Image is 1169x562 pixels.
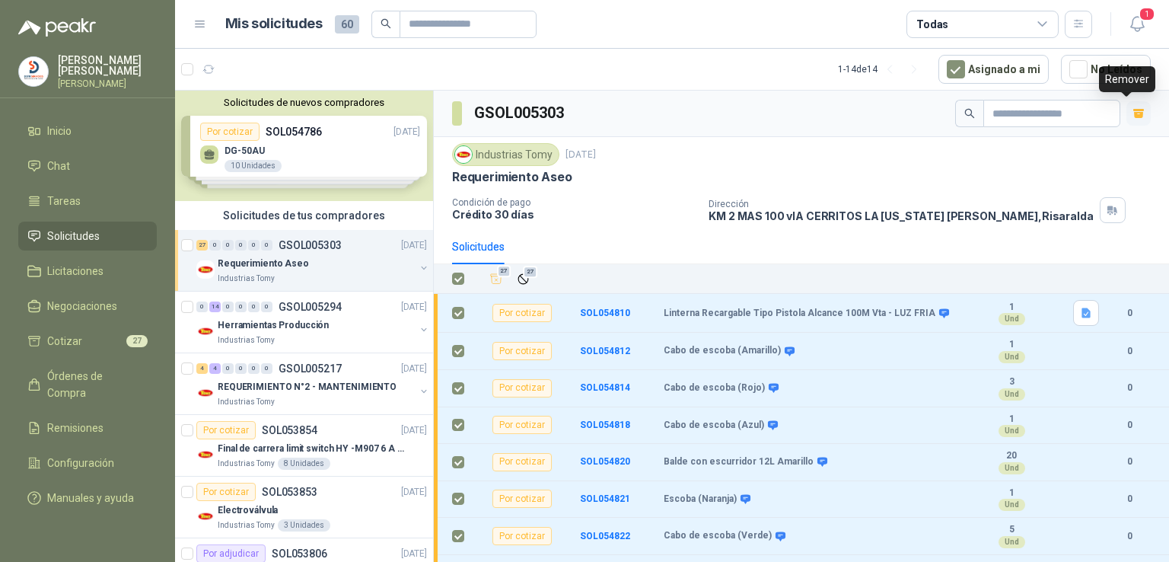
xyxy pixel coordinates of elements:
[218,318,329,333] p: Herramientas Producción
[999,536,1025,548] div: Und
[18,327,157,356] a: Cotizar27
[175,415,433,477] a: Por cotizarSOL053854[DATE] Company LogoFinal de carrera limit switch HY -M907 6 A - 250 V a.cIndu...
[248,240,260,251] div: 0
[209,363,221,374] div: 4
[18,117,157,145] a: Inicio
[664,493,737,506] b: Escoba (Naranja)
[580,420,630,430] b: SOL054818
[47,228,100,244] span: Solicitudes
[47,420,104,436] span: Remisiones
[47,123,72,139] span: Inicio
[959,414,1064,426] b: 1
[47,333,82,350] span: Cotizar
[47,298,117,315] span: Negociaciones
[999,388,1025,401] div: Und
[580,346,630,356] b: SOL054812
[335,15,359,34] span: 60
[209,240,221,251] div: 0
[126,335,148,347] span: 27
[401,485,427,500] p: [DATE]
[222,363,234,374] div: 0
[664,382,765,394] b: Cabo de escoba (Rojo)
[175,91,433,201] div: Solicitudes de nuevos compradoresPor cotizarSOL054786[DATE] DG-50AU10 UnidadesPor cotizarSOL05478...
[580,308,630,318] a: SOL054810
[664,530,772,542] b: Cabo de escoba (Verde)
[916,16,948,33] div: Todas
[492,490,552,508] div: Por cotizar
[18,222,157,251] a: Solicitudes
[209,302,221,312] div: 14
[1123,11,1151,38] button: 1
[709,199,1093,209] p: Dirección
[1108,418,1151,433] b: 0
[709,209,1093,222] p: KM 2 MAS 100 vIA CERRITOS LA [US_STATE] [PERSON_NAME] , Risaralda
[964,108,975,119] span: search
[196,445,215,464] img: Company Logo
[47,455,114,471] span: Configuración
[486,268,507,290] button: Añadir
[235,363,247,374] div: 0
[248,363,260,374] div: 0
[278,519,330,532] div: 3 Unidades
[196,240,208,251] div: 27
[181,97,427,108] button: Solicitudes de nuevos compradores
[235,240,247,251] div: 0
[248,302,260,312] div: 0
[196,236,430,285] a: 27 0 0 0 0 0 GSOL005303[DATE] Company LogoRequerimiento AseoIndustrias Tomy
[18,362,157,407] a: Órdenes de Compra
[523,266,537,278] span: 27
[196,322,215,340] img: Company Logo
[279,240,342,251] p: GSOL005303
[938,55,1049,84] button: Asignado a mi
[1108,529,1151,544] b: 0
[580,456,630,467] a: SOL054820
[381,18,391,29] span: search
[18,449,157,477] a: Configuración
[999,351,1025,363] div: Und
[492,527,552,545] div: Por cotizar
[664,308,935,320] b: Linterna Recargable Tipo Pistola Alcance 100M Vta - LUZ FRIA
[1108,344,1151,359] b: 0
[196,384,215,402] img: Company Logo
[196,302,208,312] div: 0
[401,423,427,438] p: [DATE]
[218,273,275,285] p: Industrias Tomy
[58,55,157,76] p: [PERSON_NAME] [PERSON_NAME]
[1108,381,1151,395] b: 0
[262,425,317,436] p: SOL053854
[279,302,342,312] p: GSOL005294
[47,158,70,174] span: Chat
[664,420,764,432] b: Cabo de escoba (Azul)
[452,208,696,221] p: Crédito 30 días
[18,18,96,37] img: Logo peakr
[261,240,272,251] div: 0
[261,363,272,374] div: 0
[1099,66,1155,92] div: Remover
[492,304,552,322] div: Por cotizar
[1108,306,1151,321] b: 0
[580,531,630,541] b: SOL054822
[999,462,1025,474] div: Und
[175,477,433,538] a: Por cotizarSOL053853[DATE] Company LogoElectroválvulaIndustrias Tomy3 Unidades
[492,379,552,398] div: Por cotizar
[959,376,1064,388] b: 3
[959,450,1064,462] b: 20
[401,238,427,253] p: [DATE]
[196,363,208,374] div: 4
[218,380,397,394] p: REQUERIMIENTO N°2 - MANTENIMIENTO
[18,187,157,216] a: Tareas
[513,269,534,289] button: Ignorar
[262,487,317,497] p: SOL053853
[196,483,256,501] div: Por cotizar
[959,302,1064,314] b: 1
[218,442,407,456] p: Final de carrera limit switch HY -M907 6 A - 250 V a.c
[218,334,275,346] p: Industrias Tomy
[47,368,142,401] span: Órdenes de Compra
[452,143,559,166] div: Industrias Tomy
[218,458,275,470] p: Industrias Tomy
[580,382,630,393] b: SOL054814
[1108,455,1151,469] b: 0
[497,265,511,277] span: 27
